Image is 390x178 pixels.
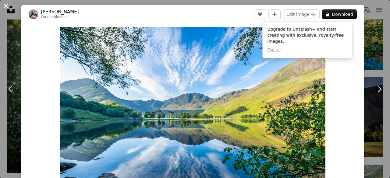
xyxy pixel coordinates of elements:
a: Unsplash+ [47,15,67,19]
button: Edit image [283,9,320,19]
div: Upgrade to Unsplash+ and start creating with exclusive, royalty-free images. [262,22,352,58]
a: Next [369,60,390,118]
button: Got it! [267,47,281,53]
button: Like [254,9,266,19]
div: For [41,15,79,20]
img: Go to Jonny Gios's profile [29,9,38,19]
a: [PERSON_NAME] [41,9,79,15]
button: Add to Collection [268,9,281,19]
button: Download [322,9,357,19]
